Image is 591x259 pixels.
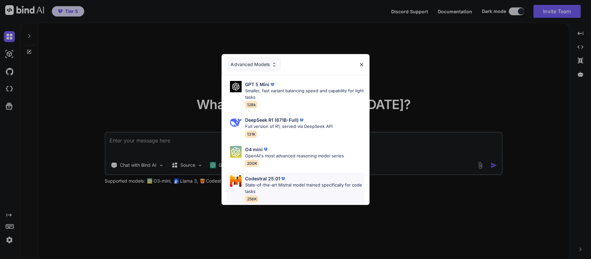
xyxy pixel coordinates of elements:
[245,175,280,182] p: Codestral 25.01
[245,146,262,153] p: O4 mini
[245,81,269,88] p: GPT 5 Mini
[245,123,332,130] p: Full version of R1, served via DeepSeek API
[359,62,364,67] img: close
[245,130,257,138] span: 131K
[245,88,364,100] p: Smaller, fast variant balancing speed and capability for light tasks
[245,101,257,108] span: 128k
[230,81,242,92] img: Pick Models
[230,175,242,187] img: Pick Models
[298,117,305,123] img: premium
[245,195,258,203] span: 256K
[269,81,276,88] img: premium
[230,117,242,128] img: Pick Models
[245,182,364,195] p: State-of-the-art Mistral model trained specifically for code tasks
[227,57,281,72] div: Advanced Models
[271,62,277,67] img: Pick Models
[262,146,269,152] img: premium
[280,175,286,182] img: premium
[245,153,344,159] p: OpenAI's most advanced reasoning model series
[230,146,242,158] img: Pick Models
[245,117,298,123] p: DeepSeek R1 (671B-Full)
[245,160,259,167] span: 200K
